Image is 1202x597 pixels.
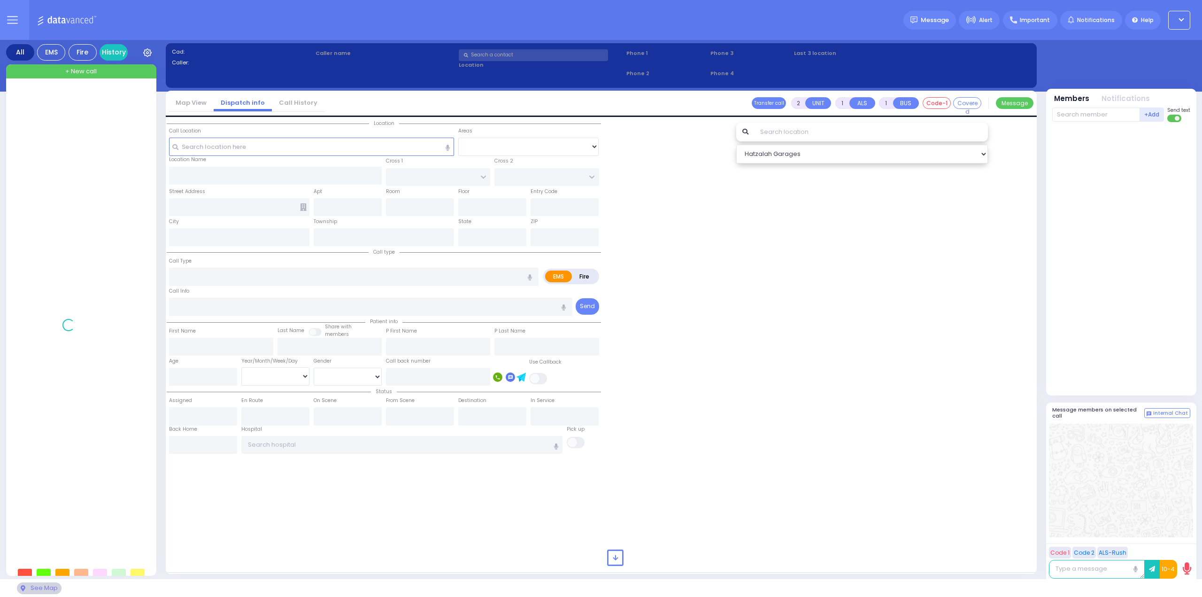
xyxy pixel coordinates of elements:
label: On Scene [314,397,337,404]
label: Location [459,61,623,69]
label: Age [169,357,178,365]
label: In Service [531,397,555,404]
div: EMS [37,44,65,61]
span: + New call [65,67,97,76]
a: Call History [272,98,324,107]
button: ALS [849,97,875,109]
span: Notifications [1077,16,1115,24]
label: Caller: [172,59,312,67]
button: 10-4 [1160,560,1177,579]
label: Call Type [169,257,192,265]
div: See map [17,582,61,594]
label: P Last Name [494,327,525,335]
div: Year/Month/Week/Day [241,357,309,365]
label: Fire [571,271,598,282]
span: Internal Chat [1153,410,1188,417]
label: Township [314,218,337,225]
label: EMS [545,271,572,282]
input: Search location here [169,138,455,155]
span: Alert [979,16,993,24]
span: Message [921,16,949,25]
small: Share with [325,323,352,330]
label: Areas [458,127,472,135]
button: BUS [893,97,919,109]
label: Entry Code [531,188,557,195]
div: Fire [69,44,97,61]
span: Important [1020,16,1050,24]
input: Search location [754,123,988,141]
label: Floor [458,188,470,195]
label: Last Name [277,327,304,334]
button: UNIT [805,97,831,109]
label: Gender [314,357,331,365]
label: Pick up [567,426,585,433]
label: Turn off text [1167,114,1182,123]
button: Code-1 [923,97,951,109]
label: City [169,218,179,225]
span: members [325,331,349,338]
input: Search a contact [459,49,608,61]
label: Call Info [169,287,189,295]
label: Hospital [241,426,262,433]
span: Patient info [365,318,402,325]
button: Covered [953,97,981,109]
button: ALS-Rush [1097,547,1128,558]
button: Transfer call [752,97,786,109]
label: Cross 1 [386,157,403,165]
label: Assigned [169,397,192,404]
label: Call back number [386,357,431,365]
label: Street Address [169,188,205,195]
input: Search member [1052,108,1140,122]
a: Dispatch info [214,98,272,107]
span: Phone 1 [626,49,707,57]
label: State [458,218,471,225]
label: Use Callback [529,358,562,366]
a: Map View [169,98,214,107]
label: Cad: [172,48,312,56]
span: Phone 2 [626,70,707,78]
img: Logo [37,14,100,26]
label: Cross 2 [494,157,513,165]
label: P First Name [386,327,417,335]
button: Message [996,97,1033,109]
span: Phone 4 [710,70,791,78]
h5: Message members on selected call [1052,407,1144,419]
span: Location [369,120,399,127]
input: Search hospital [241,436,563,454]
span: Phone 3 [710,49,791,57]
button: Internal Chat [1144,408,1190,419]
button: +Add [1140,108,1164,122]
div: All [6,44,34,61]
span: Status [371,388,397,395]
button: Members [1054,93,1089,104]
a: History [100,44,128,61]
span: Help [1141,16,1154,24]
button: Code 2 [1072,547,1096,558]
label: Back Home [169,426,197,433]
button: Send [576,298,599,315]
label: Destination [458,397,486,404]
label: Apt [314,188,322,195]
label: Caller name [316,49,456,57]
span: Other building occupants [300,203,307,211]
img: message.svg [910,16,917,23]
span: Send text [1167,107,1190,114]
label: Last 3 location [794,49,912,57]
img: comment-alt.png [1147,411,1151,416]
label: Call Location [169,127,201,135]
button: Notifications [1102,93,1150,104]
label: From Scene [386,397,415,404]
span: Call type [369,248,400,256]
label: First Name [169,327,196,335]
label: Room [386,188,400,195]
label: En Route [241,397,263,404]
label: Location Name [169,156,206,163]
label: ZIP [531,218,538,225]
button: Code 1 [1049,547,1071,558]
